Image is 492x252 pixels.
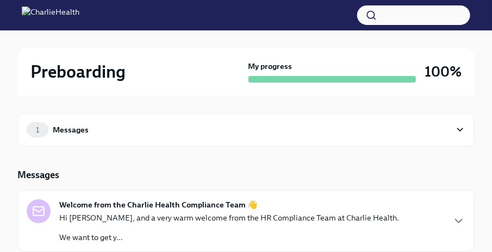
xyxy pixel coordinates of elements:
div: Messages [53,124,89,136]
span: 1 [29,126,46,134]
img: CharlieHealth [22,7,79,24]
h3: 100% [425,62,462,81]
h5: Messages [17,168,59,181]
strong: Welcome from the Charlie Health Compliance Team 👋 [59,199,258,210]
strong: My progress [248,61,292,72]
h2: Preboarding [30,61,126,83]
p: We want to get y... [59,232,399,243]
p: Hi [PERSON_NAME], and a very warm welcome from the HR Compliance Team at Charlie Health. [59,212,399,223]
